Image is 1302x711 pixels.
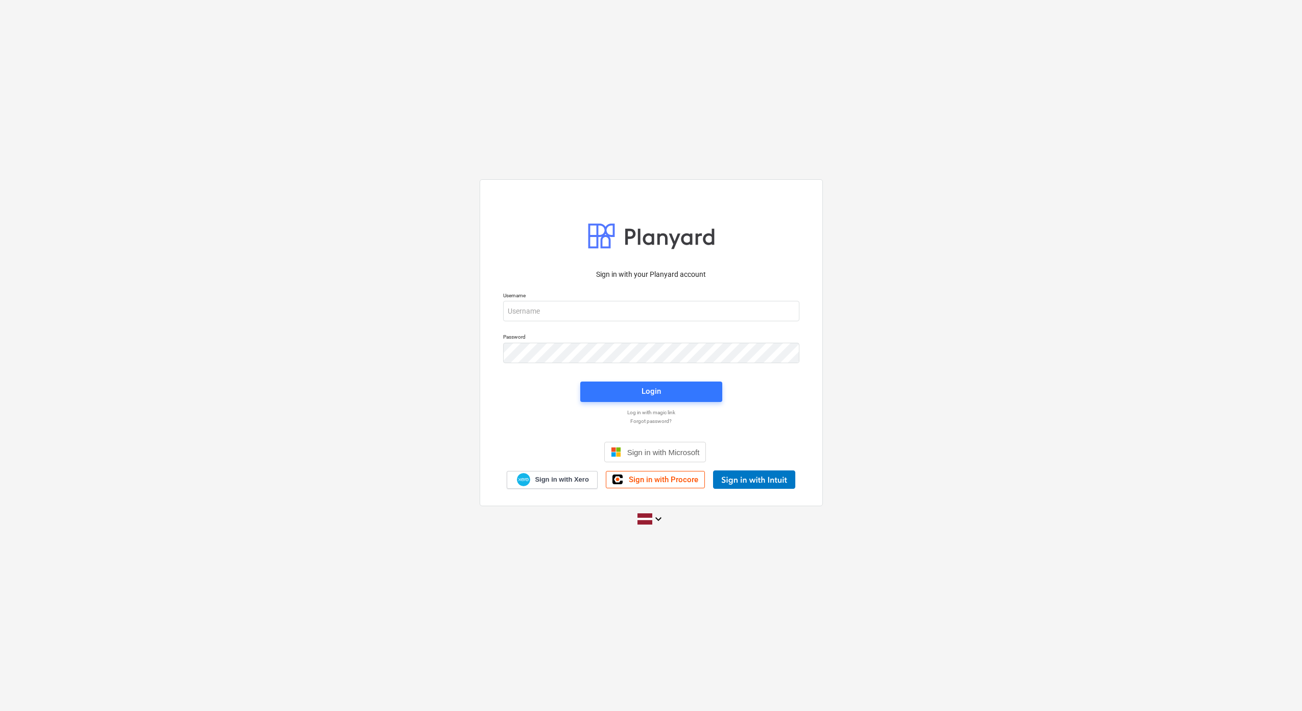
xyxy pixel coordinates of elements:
img: Microsoft logo [611,447,621,457]
span: Sign in with Microsoft [627,448,700,457]
a: Log in with magic link [498,409,804,416]
div: Login [642,385,661,398]
a: Sign in with Xero [507,471,598,489]
p: Username [503,292,799,301]
i: keyboard_arrow_down [652,513,665,525]
img: Xero logo [517,473,530,487]
a: Sign in with Procore [606,471,705,488]
button: Login [580,382,722,402]
p: Sign in with your Planyard account [503,269,799,280]
span: Sign in with Xero [535,475,588,484]
a: Forgot password? [498,418,804,424]
span: Sign in with Procore [629,475,698,484]
p: Password [503,334,799,342]
input: Username [503,301,799,321]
